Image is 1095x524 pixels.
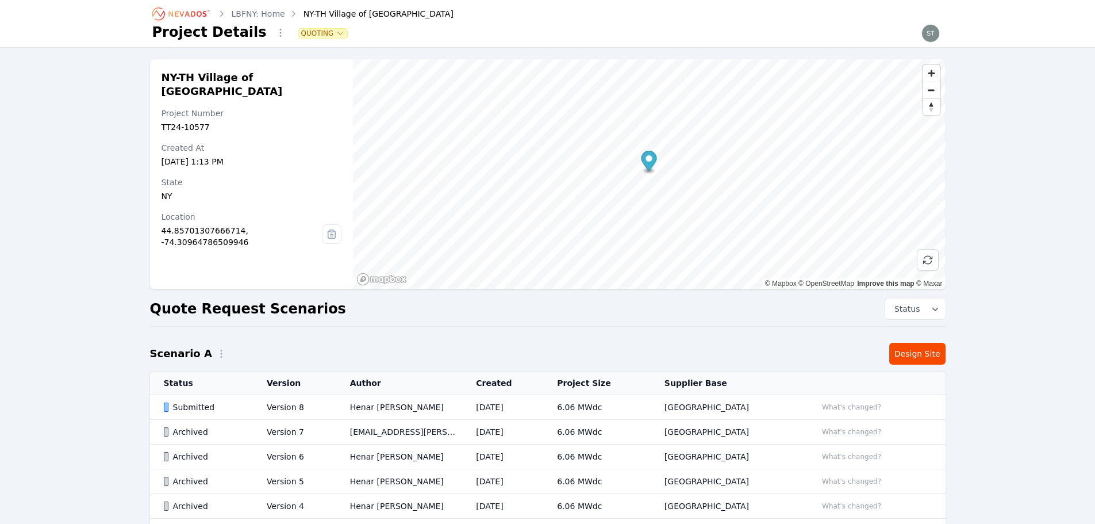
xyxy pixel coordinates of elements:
h1: Project Details [152,23,267,41]
th: Version [253,372,336,395]
img: steve.mustaro@nevados.solar [921,24,940,43]
td: Henar [PERSON_NAME] [336,469,463,494]
th: Supplier Base [651,372,803,395]
a: OpenStreetMap [798,280,854,288]
div: NY-TH Village of [GEOGRAPHIC_DATA] [287,8,454,20]
span: Reset bearing to north [923,99,940,115]
tr: ArchivedVersion 6Henar [PERSON_NAME][DATE]6.06 MWdc[GEOGRAPHIC_DATA]What's changed? [150,445,946,469]
th: Project Size [543,372,651,395]
div: 44.85701307666714, -74.30964786509946 [162,225,322,248]
td: [GEOGRAPHIC_DATA] [651,420,803,445]
tr: ArchivedVersion 5Henar [PERSON_NAME][DATE]6.06 MWdc[GEOGRAPHIC_DATA]What's changed? [150,469,946,494]
button: What's changed? [817,450,886,463]
td: Henar [PERSON_NAME] [336,445,463,469]
a: Design Site [889,343,946,365]
div: Map marker [641,151,657,174]
th: Status [150,372,253,395]
td: [DATE] [462,445,543,469]
td: Version 6 [253,445,336,469]
td: Version 4 [253,494,336,519]
div: State [162,177,342,188]
button: What's changed? [817,500,886,512]
tr: SubmittedVersion 8Henar [PERSON_NAME][DATE]6.06 MWdc[GEOGRAPHIC_DATA]What's changed? [150,395,946,420]
td: Version 7 [253,420,336,445]
button: Quoting [299,29,348,38]
a: Maxar [916,280,943,288]
td: 6.06 MWdc [543,469,651,494]
div: Location [162,211,322,223]
div: Created At [162,142,342,154]
td: [DATE] [462,469,543,494]
a: Improve this map [857,280,914,288]
button: What's changed? [817,475,886,488]
div: Archived [164,451,248,462]
td: Version 5 [253,469,336,494]
th: Created [462,372,543,395]
div: Project Number [162,108,342,119]
div: Archived [164,500,248,512]
td: 6.06 MWdc [543,395,651,420]
a: Mapbox homepage [356,273,407,286]
a: Mapbox [765,280,797,288]
td: [GEOGRAPHIC_DATA] [651,445,803,469]
td: 6.06 MWdc [543,420,651,445]
td: [GEOGRAPHIC_DATA] [651,395,803,420]
button: Status [885,299,946,319]
button: What's changed? [817,426,886,438]
button: What's changed? [817,401,886,414]
canvas: Map [353,59,945,289]
div: Archived [164,426,248,438]
td: Version 8 [253,395,336,420]
button: Reset bearing to north [923,98,940,115]
div: TT24-10577 [162,121,342,133]
td: Henar [PERSON_NAME] [336,395,463,420]
td: 6.06 MWdc [543,494,651,519]
div: [DATE] 1:13 PM [162,156,342,167]
td: Henar [PERSON_NAME] [336,494,463,519]
td: [DATE] [462,395,543,420]
th: Author [336,372,463,395]
h2: Scenario A [150,346,212,362]
h2: Quote Request Scenarios [150,300,346,318]
h2: NY-TH Village of [GEOGRAPHIC_DATA] [162,71,342,98]
td: [DATE] [462,494,543,519]
button: Zoom in [923,65,940,82]
button: Zoom out [923,82,940,98]
a: LBFNY: Home [232,8,285,20]
td: [GEOGRAPHIC_DATA] [651,469,803,494]
td: 6.06 MWdc [543,445,651,469]
td: [GEOGRAPHIC_DATA] [651,494,803,519]
span: Status [890,303,920,315]
td: [EMAIL_ADDRESS][PERSON_NAME][DOMAIN_NAME] [336,420,463,445]
div: Archived [164,476,248,487]
div: Submitted [164,401,248,413]
tr: ArchivedVersion 7[EMAIL_ADDRESS][PERSON_NAME][DOMAIN_NAME][DATE]6.06 MWdc[GEOGRAPHIC_DATA]What's ... [150,420,946,445]
div: NY [162,190,342,202]
td: [DATE] [462,420,543,445]
nav: Breadcrumb [152,5,454,23]
tr: ArchivedVersion 4Henar [PERSON_NAME][DATE]6.06 MWdc[GEOGRAPHIC_DATA]What's changed? [150,494,946,519]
